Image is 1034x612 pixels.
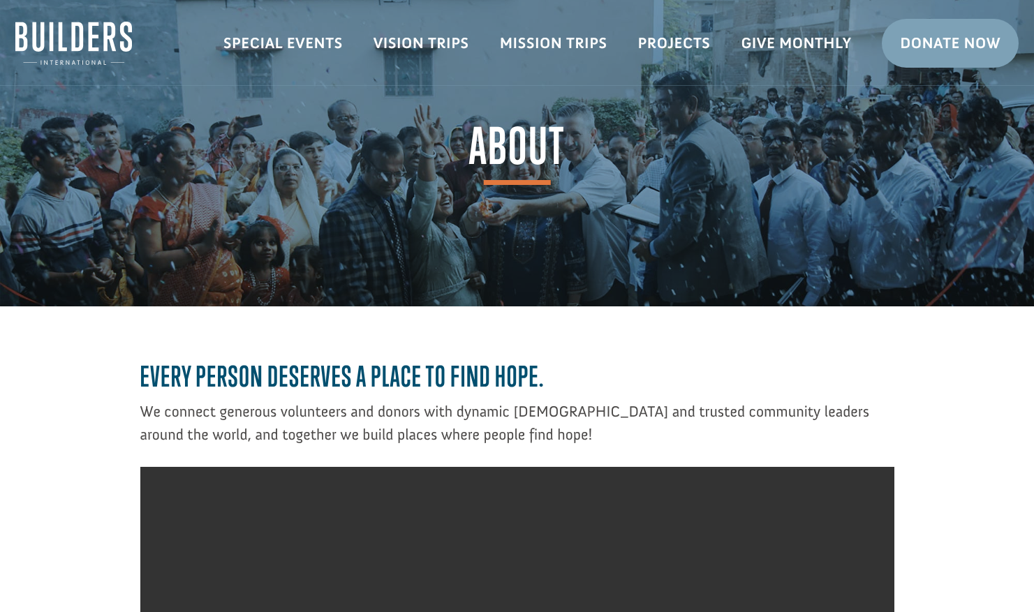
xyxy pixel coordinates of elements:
a: Special Events [208,23,358,64]
p: We connect generous volunteers and donors with dynamic [DEMOGRAPHIC_DATA] and trusted community l... [140,400,894,446]
a: Mission Trips [485,23,623,64]
img: Builders International [15,22,132,65]
h3: Every person deserves a place to find hope. [140,360,894,400]
a: Give Monthly [725,23,866,64]
a: Donate Now [882,19,1019,68]
a: Projects [623,23,726,64]
span: About [469,121,566,185]
a: Vision Trips [358,23,485,64]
